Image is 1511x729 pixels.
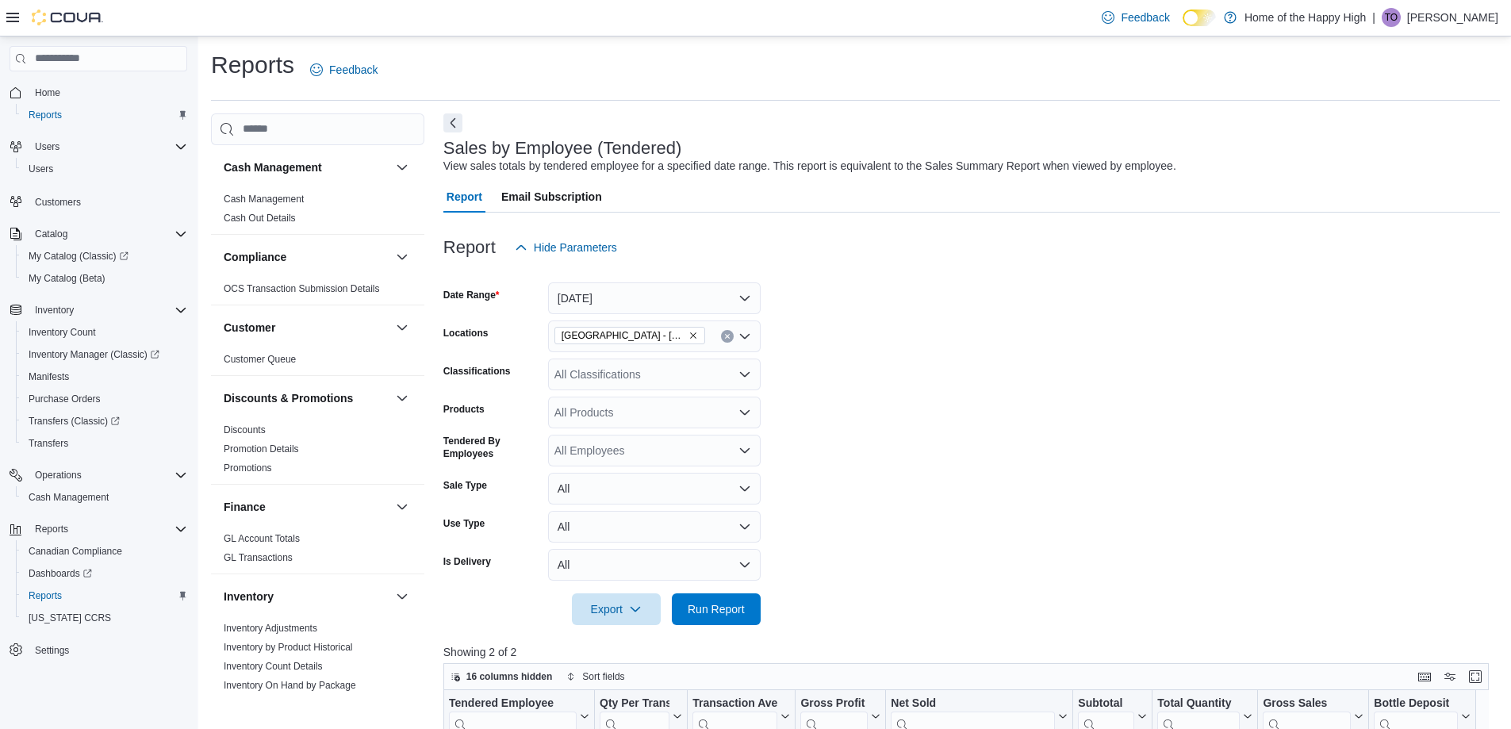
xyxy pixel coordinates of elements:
[224,661,323,672] a: Inventory Count Details
[22,389,107,409] a: Purchase Orders
[16,486,194,508] button: Cash Management
[224,641,353,654] span: Inventory by Product Historical
[22,323,187,342] span: Inventory Count
[211,279,424,305] div: Compliance
[224,499,389,515] button: Finance
[692,696,777,712] div: Transaction Average
[224,551,293,564] span: GL Transactions
[35,523,68,535] span: Reports
[22,106,68,125] a: Reports
[224,249,389,265] button: Compliance
[3,299,194,321] button: Inventory
[29,520,187,539] span: Reports
[29,491,109,504] span: Cash Management
[443,403,485,416] label: Products
[22,159,187,178] span: Users
[22,586,68,605] a: Reports
[224,193,304,205] span: Cash Management
[534,240,617,255] span: Hide Parameters
[508,232,623,263] button: Hide Parameters
[224,660,323,673] span: Inventory Count Details
[1157,696,1240,712] div: Total Quantity
[1244,8,1366,27] p: Home of the Happy High
[443,139,682,158] h3: Sales by Employee (Tendered)
[16,410,194,432] a: Transfers (Classic)
[393,497,412,516] button: Finance
[16,321,194,343] button: Inventory Count
[466,670,553,683] span: 16 columns hidden
[3,639,194,662] button: Settings
[22,345,166,364] a: Inventory Manager (Classic)
[443,644,1500,660] p: Showing 2 of 2
[16,104,194,126] button: Reports
[16,366,194,388] button: Manifests
[35,304,74,317] span: Inventory
[35,469,82,482] span: Operations
[224,462,272,474] a: Promotions
[22,269,112,288] a: My Catalog (Beta)
[10,75,187,703] nav: Complex example
[22,608,187,627] span: Washington CCRS
[29,393,101,405] span: Purchase Orders
[29,348,159,361] span: Inventory Manager (Classic)
[29,301,187,320] span: Inventory
[22,542,128,561] a: Canadian Compliance
[211,350,424,375] div: Customer
[224,353,296,366] span: Customer Queue
[22,345,187,364] span: Inventory Manager (Classic)
[224,424,266,436] span: Discounts
[29,370,69,383] span: Manifests
[304,54,384,86] a: Feedback
[3,81,194,104] button: Home
[22,106,187,125] span: Reports
[560,667,631,686] button: Sort fields
[29,224,74,244] button: Catalog
[393,318,412,337] button: Customer
[1385,8,1398,27] span: TO
[548,549,761,581] button: All
[891,696,1055,712] div: Net Sold
[443,365,511,378] label: Classifications
[1407,8,1498,27] p: [PERSON_NAME]
[29,163,53,175] span: Users
[29,301,80,320] button: Inventory
[22,586,187,605] span: Reports
[393,158,412,177] button: Cash Management
[443,238,496,257] h3: Report
[224,499,266,515] h3: Finance
[22,367,187,386] span: Manifests
[22,269,187,288] span: My Catalog (Beta)
[35,140,59,153] span: Users
[224,283,380,294] a: OCS Transaction Submission Details
[29,567,92,580] span: Dashboards
[22,488,115,507] a: Cash Management
[443,517,485,530] label: Use Type
[16,540,194,562] button: Canadian Compliance
[22,247,187,266] span: My Catalog (Classic)
[572,593,661,625] button: Export
[16,267,194,290] button: My Catalog (Beta)
[738,406,751,419] button: Open list of options
[582,670,624,683] span: Sort fields
[224,680,356,691] a: Inventory On Hand by Package
[224,443,299,455] a: Promotion Details
[3,223,194,245] button: Catalog
[224,552,293,563] a: GL Transactions
[29,545,122,558] span: Canadian Compliance
[224,589,389,604] button: Inventory
[548,473,761,505] button: All
[29,137,66,156] button: Users
[738,330,751,343] button: Open list of options
[16,343,194,366] a: Inventory Manager (Classic)
[1095,2,1175,33] a: Feedback
[1263,696,1351,712] div: Gross Sales
[224,443,299,455] span: Promotion Details
[22,412,126,431] a: Transfers (Classic)
[672,593,761,625] button: Run Report
[224,679,356,692] span: Inventory On Hand by Package
[29,272,105,285] span: My Catalog (Beta)
[581,593,651,625] span: Export
[548,511,761,543] button: All
[224,424,266,435] a: Discounts
[35,196,81,209] span: Customers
